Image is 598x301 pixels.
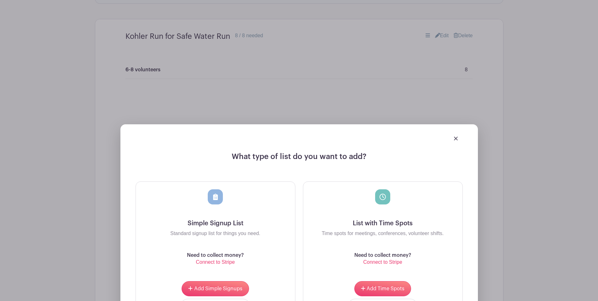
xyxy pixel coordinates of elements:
h6: Need to collect money? [187,252,244,258]
span: Add Simple Signups [194,286,242,291]
h5: Simple Signup List [141,220,290,227]
button: Add Time Spots [354,281,411,296]
p: Time spots for meetings, conferences, volunteer shifts. [308,230,457,237]
span: Add Time Spots [367,286,404,291]
img: close_button-5f87c8562297e5c2d7936805f587ecaba9071eb48480494691a3f1689db116b3.svg [454,137,458,140]
p: Connect to Stripe [354,258,411,266]
h6: Need to collect money? [354,252,411,258]
button: Add Simple Signups [182,281,249,296]
p: Standard signup list for things you need. [141,230,290,237]
h4: What type of list do you want to add? [136,152,463,166]
p: Connect to Stripe [187,258,244,266]
a: Need to collect money? Connect to Stripe [354,252,411,266]
a: Need to collect money? Connect to Stripe [187,252,244,266]
h5: List with Time Spots [308,220,457,227]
